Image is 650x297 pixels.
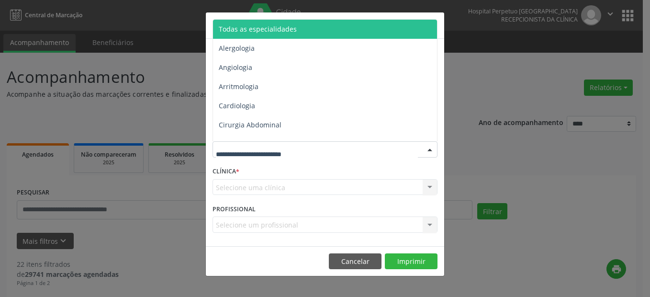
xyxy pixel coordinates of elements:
[219,44,255,53] span: Alergologia
[219,120,281,129] span: Cirurgia Abdominal
[219,63,252,72] span: Angiologia
[219,101,255,110] span: Cardiologia
[329,253,381,270] button: Cancelar
[213,202,256,217] label: PROFISSIONAL
[425,12,444,36] button: Close
[213,164,239,179] label: CLÍNICA
[213,19,322,32] h5: Relatório de agendamentos
[385,253,437,270] button: Imprimir
[219,82,258,91] span: Arritmologia
[219,139,278,148] span: Cirurgia Bariatrica
[219,24,297,34] span: Todas as especialidades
